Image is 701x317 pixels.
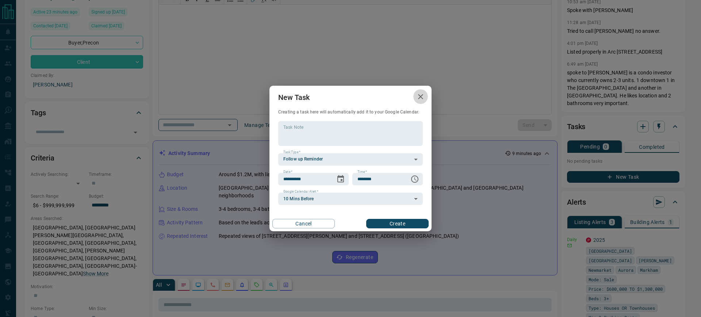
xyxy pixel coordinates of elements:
[269,86,318,109] h2: New Task
[278,193,423,205] div: 10 Mins Before
[278,109,423,115] p: Creating a task here will automatically add it to your Google Calendar.
[407,172,422,186] button: Choose time, selected time is 6:00 AM
[366,219,429,228] button: Create
[283,170,292,174] label: Date
[272,219,335,228] button: Cancel
[357,170,367,174] label: Time
[278,153,423,166] div: Follow up Reminder
[333,172,348,186] button: Choose date, selected date is Sep 18, 2025
[283,189,318,194] label: Google Calendar Alert
[283,150,300,155] label: Task Type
